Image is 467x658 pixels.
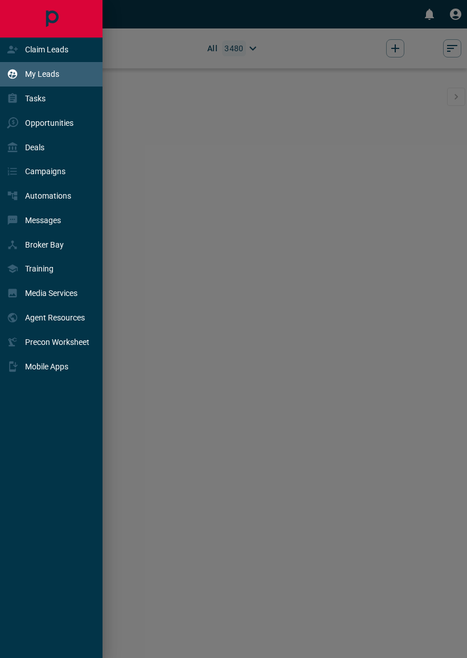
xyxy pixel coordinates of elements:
[25,45,68,54] p: Claim Leads
[25,94,46,103] p: Tasks
[25,240,64,249] p: Broker Bay
[25,167,65,176] p: Campaigns
[25,69,59,79] p: My Leads
[39,6,64,32] a: Main Page
[25,118,73,128] p: Opportunities
[25,143,44,152] p: Deals
[25,191,71,200] p: Automations
[25,289,77,298] p: Media Services
[25,216,61,225] p: Messages
[25,338,89,347] p: Precon Worksheet
[25,362,68,371] p: Mobile Apps
[25,264,54,273] p: Training
[25,313,85,322] p: Agent Resources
